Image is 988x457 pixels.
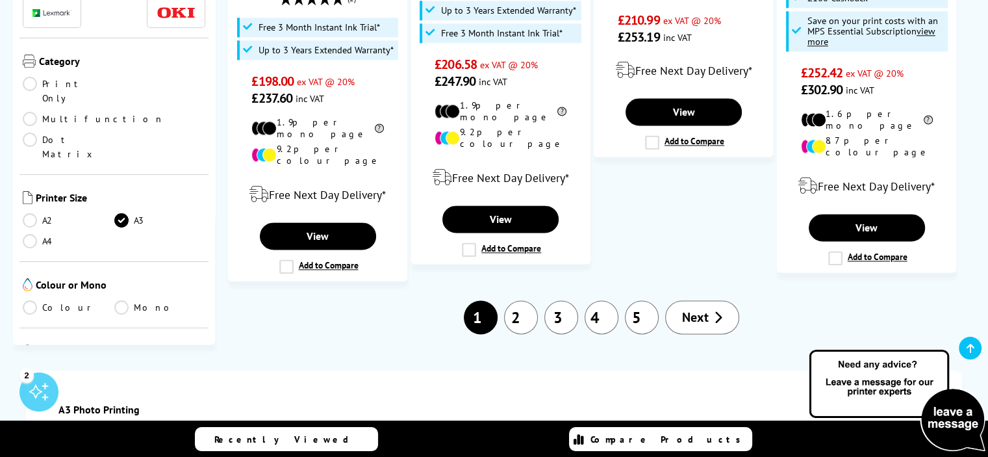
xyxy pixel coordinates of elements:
[442,205,559,233] a: View
[23,133,114,161] a: Dot Matrix
[846,67,904,79] span: ex VAT @ 20%
[418,159,583,196] div: modal_delivery
[828,251,907,265] label: Add to Compare
[601,52,766,88] div: modal_delivery
[544,300,578,334] a: 3
[157,7,196,18] img: OKI
[801,64,843,81] span: £252.42
[625,300,659,334] a: 5
[441,5,576,16] span: Up to 3 Years Extended Warranty*
[801,108,933,131] li: 1.6p per mono page
[23,77,114,105] a: Print Only
[39,55,205,70] span: Category
[32,9,71,17] img: Lexmark
[435,73,475,90] span: £247.90
[807,14,938,47] span: Save on your print costs with an MPS Essential Subscription
[663,14,721,27] span: ex VAT @ 20%
[251,90,292,107] span: £237.60
[23,278,32,291] img: Colour or Mono
[806,348,988,454] img: Open Live Chat window
[665,300,739,334] a: Next
[235,176,400,213] div: modal_delivery
[435,56,477,73] span: £206.58
[590,434,748,445] span: Compare Products
[195,427,378,451] a: Recently Viewed
[462,242,541,257] label: Add to Compare
[58,416,930,451] p: Ideal for offices requiring a selection of different jobs from their printer, we stock a range of...
[504,300,538,334] a: 2
[23,191,32,204] img: Printer Size
[480,59,538,71] span: ex VAT @ 20%
[682,309,709,326] span: Next
[32,5,71,21] a: Lexmark
[23,112,164,126] a: Multifunction
[114,300,206,315] a: Mono
[441,28,563,38] span: Free 3 Month Instant Ink Trial*
[618,29,660,46] span: £253.19
[807,25,935,47] u: view more
[585,300,618,334] a: 4
[23,300,114,315] a: Colour
[626,98,742,125] a: View
[23,213,114,228] a: A2
[23,55,36,68] img: Category
[479,75,507,88] span: inc VAT
[251,73,294,90] span: £198.00
[251,143,383,166] li: 9.2p per colour page
[214,434,362,445] span: Recently Viewed
[435,126,566,150] li: 9.2p per colour page
[23,234,114,248] a: A4
[157,5,196,21] a: OKI
[279,259,359,274] label: Add to Compare
[645,135,724,150] label: Add to Compare
[569,427,752,451] a: Compare Products
[468,418,566,431] a: multifunction printers
[36,278,205,294] span: Colour or Mono
[846,84,874,96] span: inc VAT
[260,222,376,250] a: View
[663,31,692,44] span: inc VAT
[784,168,949,204] div: modal_delivery
[618,12,660,29] span: £210.99
[801,135,933,158] li: 8.7p per colour page
[19,368,34,382] div: 2
[296,92,324,105] span: inc VAT
[259,45,394,55] span: Up to 3 Years Extended Warranty*
[809,214,925,241] a: View
[114,213,206,228] a: A3
[801,81,843,98] span: £302.90
[259,22,380,33] span: Free 3 Month Instant Ink Trial*
[297,75,355,88] span: ex VAT @ 20%
[435,99,566,123] li: 1.9p per mono page
[36,191,205,207] span: Printer Size
[251,116,383,140] li: 1.9p per mono page
[58,403,930,416] h3: A3 Photo Printing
